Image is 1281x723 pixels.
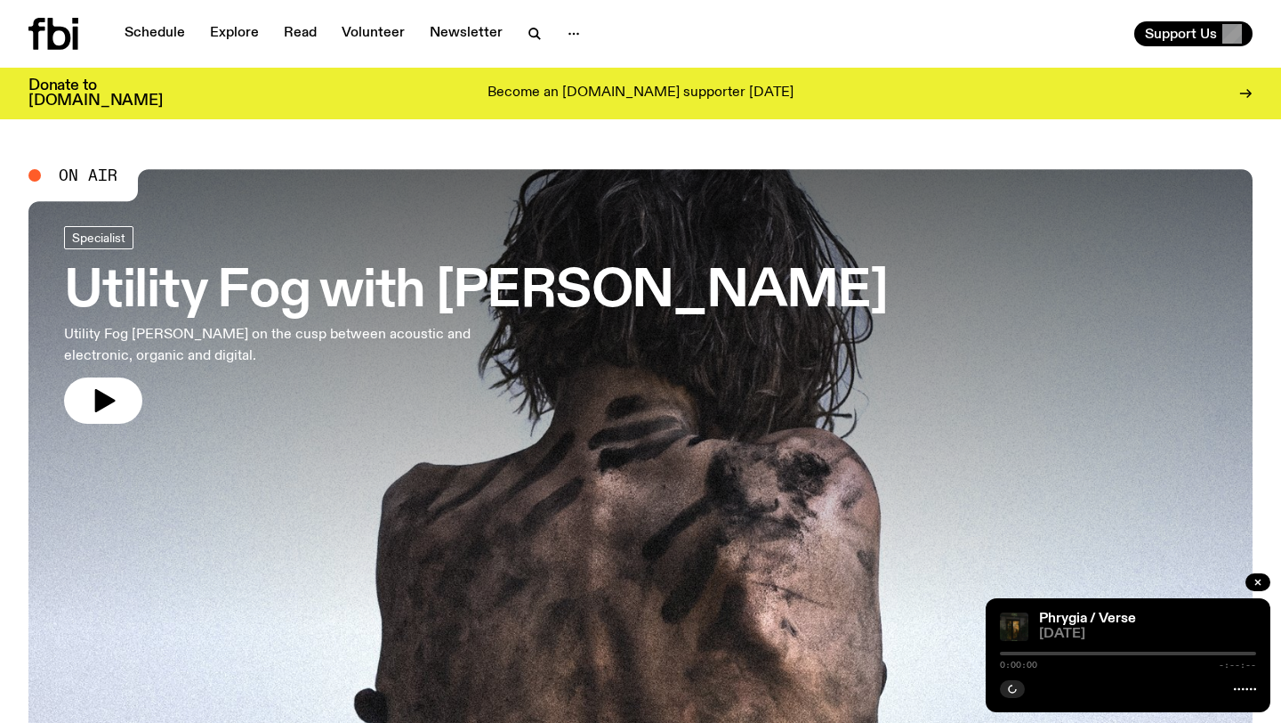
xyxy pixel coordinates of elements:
[199,21,270,46] a: Explore
[273,21,327,46] a: Read
[1134,21,1253,46] button: Support Us
[487,85,794,102] p: Become an [DOMAIN_NAME] supporter [DATE]
[114,21,196,46] a: Schedule
[1039,612,1136,626] a: Phrygia / Verse
[1145,26,1217,42] span: Support Us
[1039,628,1256,641] span: [DATE]
[64,324,520,367] p: Utility Fog [PERSON_NAME] on the cusp between acoustic and electronic, organic and digital.
[1219,661,1256,670] span: -:--:--
[59,167,117,183] span: On Air
[72,231,125,244] span: Specialist
[419,21,513,46] a: Newsletter
[331,21,415,46] a: Volunteer
[64,226,133,249] a: Specialist
[64,267,888,317] h3: Utility Fog with [PERSON_NAME]
[64,226,888,424] a: Utility Fog with [PERSON_NAME]Utility Fog [PERSON_NAME] on the cusp between acoustic and electron...
[1000,661,1037,670] span: 0:00:00
[28,78,163,109] h3: Donate to [DOMAIN_NAME]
